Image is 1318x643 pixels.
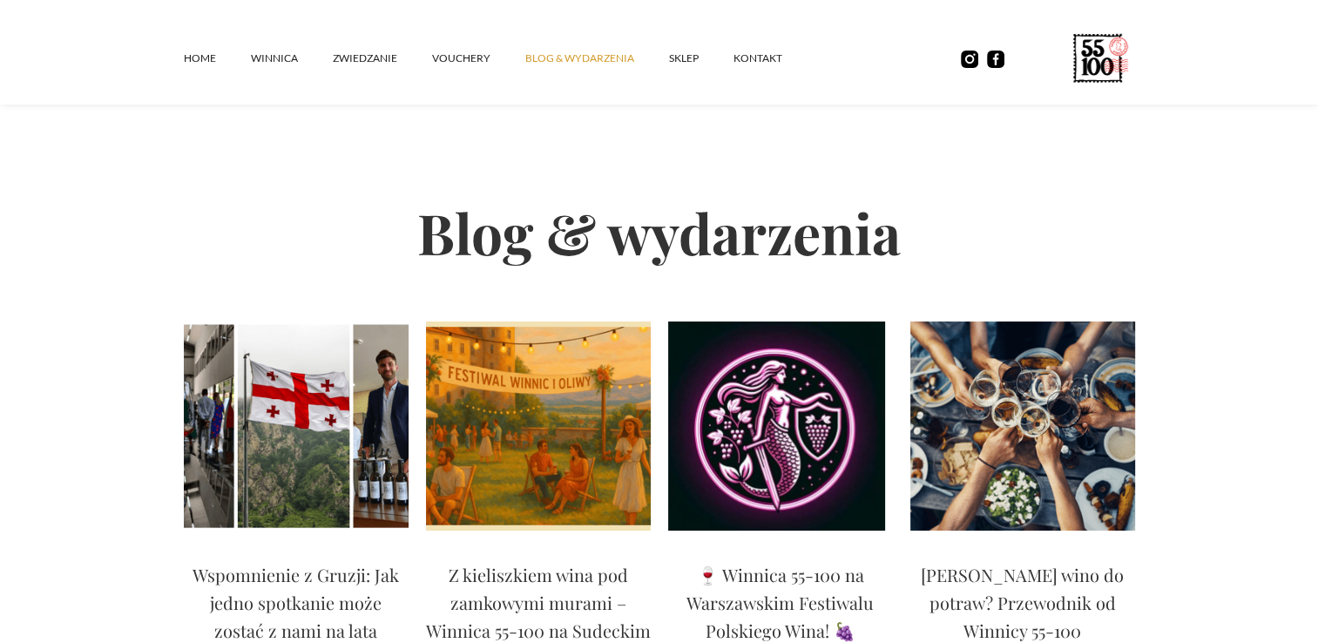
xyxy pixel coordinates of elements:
[333,32,432,85] a: ZWIEDZANIE
[251,32,333,85] a: winnica
[184,32,251,85] a: Home
[669,32,733,85] a: SKLEP
[184,143,1135,321] h2: Blog & wydarzenia
[525,32,669,85] a: Blog & Wydarzenia
[733,32,817,85] a: kontakt
[432,32,525,85] a: vouchery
